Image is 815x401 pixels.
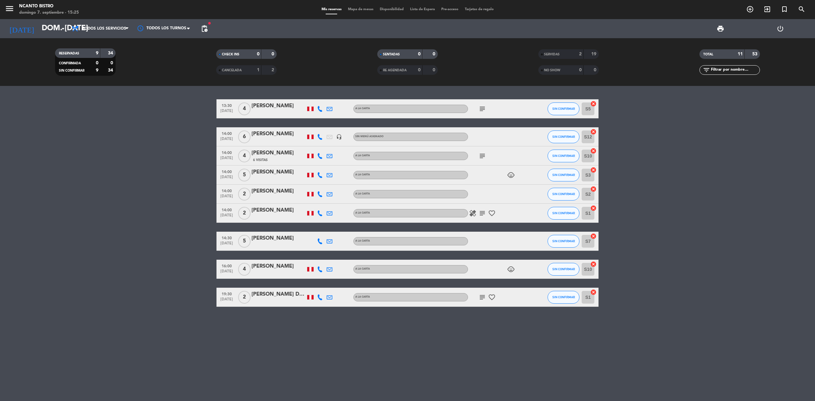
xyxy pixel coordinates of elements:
span: SIN CONFIRMAR [552,267,575,271]
span: A la carta [355,240,370,242]
strong: 0 [433,68,436,72]
span: [DATE] [219,156,235,163]
i: cancel [590,101,597,107]
i: cancel [590,205,597,211]
strong: 0 [272,52,275,56]
button: SIN CONFIRMAR [548,169,579,181]
i: child_care [507,265,515,273]
button: SIN CONFIRMAR [548,291,579,304]
span: SIN CONFIRMAR [552,211,575,215]
strong: 9 [96,51,98,55]
span: 6 [238,130,251,143]
div: LOG OUT [750,19,810,38]
span: Sin menú asignado [355,135,384,138]
div: [PERSON_NAME] [252,262,306,271]
strong: 0 [433,52,436,56]
span: CONFIRMADA [59,62,81,65]
span: [DATE] [219,297,235,305]
span: 5 [238,169,251,181]
i: subject [478,152,486,160]
span: 6 Visitas [253,158,268,163]
div: [PERSON_NAME] [252,234,306,243]
strong: 0 [594,68,598,72]
i: exit_to_app [763,5,771,13]
i: search [798,5,805,13]
strong: 34 [108,51,114,55]
span: [DATE] [219,194,235,201]
i: favorite_border [488,293,496,301]
i: cancel [590,289,597,295]
span: Todos los servicios [82,26,126,31]
strong: 34 [108,68,114,73]
div: [PERSON_NAME] [252,168,306,176]
span: 14:00 [219,130,235,137]
button: SIN CONFIRMAR [548,263,579,276]
span: 14:00 [219,168,235,175]
i: arrow_drop_down [59,25,67,32]
span: A la carta [355,296,370,298]
div: [PERSON_NAME] [252,149,306,157]
span: 4 [238,150,251,162]
span: CANCELADA [222,69,242,72]
div: [PERSON_NAME] [252,102,306,110]
span: SENTADAS [383,53,400,56]
span: A la carta [355,154,370,157]
i: [DATE] [5,22,39,36]
i: cancel [590,129,597,135]
strong: 2 [272,68,275,72]
span: Disponibilidad [377,8,407,11]
strong: 0 [257,52,259,56]
span: [DATE] [219,241,235,249]
strong: 19 [591,52,598,56]
span: SIN CONFIRMAR [552,154,575,158]
strong: 53 [752,52,759,56]
span: pending_actions [201,25,208,32]
span: CHECK INS [222,53,239,56]
i: cancel [590,186,597,192]
i: healing [469,209,477,217]
span: 14:30 [219,234,235,241]
strong: 0 [110,61,114,65]
span: TOTAL [703,53,713,56]
span: SIN CONFIRMAR [552,173,575,177]
span: A la carta [355,268,370,270]
strong: 2 [579,52,582,56]
strong: 0 [96,61,98,65]
i: cancel [590,167,597,173]
span: A la carta [355,173,370,176]
span: A la carta [355,193,370,195]
span: 13:30 [219,102,235,109]
i: cancel [590,261,597,267]
strong: 0 [418,52,421,56]
i: power_settings_new [776,25,784,32]
i: add_circle_outline [746,5,754,13]
span: SIN CONFIRMAR [552,135,575,138]
span: RE AGENDADA [383,69,407,72]
i: child_care [507,171,515,179]
span: SIN CONFIRMAR [552,192,575,196]
span: 14:00 [219,149,235,156]
span: 4 [238,263,251,276]
span: fiber_manual_record [208,21,211,25]
span: 2 [238,291,251,304]
button: SIN CONFIRMAR [548,102,579,115]
strong: 0 [418,68,421,72]
button: SIN CONFIRMAR [548,235,579,248]
strong: 9 [96,68,98,73]
span: A la carta [355,107,370,110]
span: NO SHOW [544,69,560,72]
span: SERVIDAS [544,53,560,56]
div: [PERSON_NAME] [252,130,306,138]
span: Pre-acceso [438,8,462,11]
input: Filtrar por nombre... [710,67,760,74]
span: 5 [238,235,251,248]
i: headset_mic [336,134,342,140]
i: cancel [590,233,597,239]
span: Mis reservas [318,8,345,11]
i: menu [5,4,14,13]
span: [DATE] [219,137,235,144]
span: RESERVADAS [59,52,79,55]
button: SIN CONFIRMAR [548,188,579,200]
span: print [717,25,724,32]
div: [PERSON_NAME] [252,187,306,195]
